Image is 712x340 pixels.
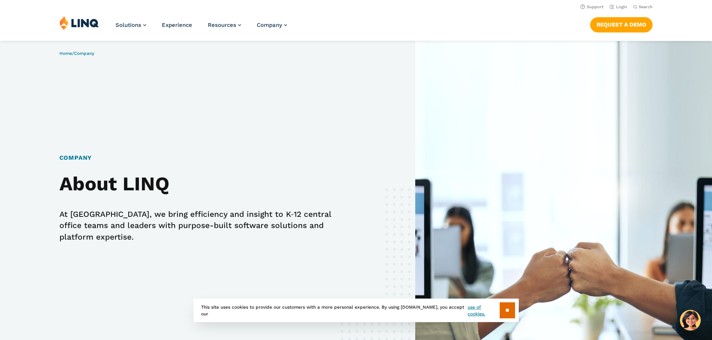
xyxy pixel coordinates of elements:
nav: Primary Navigation [115,16,287,40]
p: At [GEOGRAPHIC_DATA], we bring efficiency and insight to K‑12 central office teams and leaders wi... [59,209,340,242]
a: Support [580,4,604,9]
span: Resources [208,22,236,28]
span: Company [74,51,94,56]
button: Hello, have a question? Let’s chat. [680,310,701,331]
a: Solutions [115,22,146,28]
span: Solutions [115,22,141,28]
a: Resources [208,22,241,28]
a: Login [610,4,627,9]
a: use of cookies. [468,304,499,317]
span: Company [257,22,282,28]
a: Home [59,51,72,56]
nav: Button Navigation [590,16,653,32]
span: Search [639,4,653,9]
h2: About LINQ [59,173,340,195]
a: Company [257,22,287,28]
a: Experience [162,22,192,28]
a: Request a Demo [590,17,653,32]
button: Open Search Bar [633,4,653,10]
div: This site uses cookies to provide our customers with a more personal experience. By using [DOMAIN... [194,299,519,322]
h1: Company [59,153,340,162]
span: / [59,51,94,56]
img: LINQ | K‑12 Software [59,16,99,30]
